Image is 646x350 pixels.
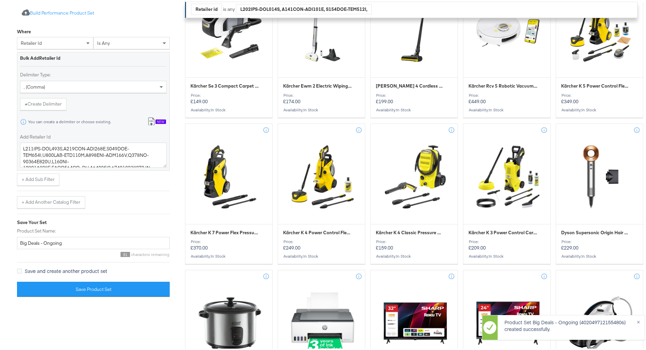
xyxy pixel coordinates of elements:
[489,106,503,111] span: in stock
[376,91,453,103] p: £199.00
[376,228,445,234] span: Kärcher K 4 Classic Pressure Washer
[191,2,222,13] div: Retailer id
[20,96,67,109] button: +Create Delimiter
[561,228,630,234] span: Dyson Supersonic Origin Hair Dryer
[561,252,638,257] div: Availability :
[155,118,166,123] div: New
[190,228,259,234] span: Kärcher K 7 Power Flex Pressure Washer
[190,238,267,249] p: £370.00
[24,82,45,88] span: , (comma)
[17,172,59,184] button: + Add Sub Filter
[561,238,638,249] p: £229.00
[222,4,236,11] div: is any
[396,106,411,111] span: in stock
[25,99,27,106] strong: +
[489,252,503,257] span: in stock
[303,252,318,257] span: in stock
[211,106,225,111] span: in stock
[283,91,360,103] p: £174.00
[468,238,545,249] p: £209.00
[25,266,107,273] span: Save and create another product set
[376,238,453,249] p: £159.00
[20,53,167,60] div: Bulk Add Retailer Id
[97,38,110,44] span: is any
[283,106,360,111] div: Availability :
[28,118,111,123] div: You can create a delimiter or choose existing.
[283,238,360,249] p: £249.00
[283,91,360,96] div: Price:
[20,132,167,139] label: Add Retailer Id
[283,252,360,257] div: Availability :
[468,91,545,103] p: £449.00
[211,252,225,257] span: in stock
[561,238,638,242] div: Price:
[20,70,167,76] label: Delimiter Type:
[17,235,170,248] input: Give your set a descriptive name
[468,238,545,242] div: Price:
[561,91,638,96] div: Price:
[236,2,371,13] div: L202IPS-DOL014S, A141CON-ADI101E, S154DOE-TEM512I, U368LAB-ETD767M, A107ENI-ADM703V, Q135NO-63638...
[283,228,352,234] span: Kärcher K 4 Power Control Flex Home Pressure Washer
[376,238,453,242] div: Price:
[190,91,267,103] p: £149.00
[17,5,99,18] button: Build Performance Product Set
[376,81,445,88] span: Kärcher Vc 4 Cordless Vacuum Cleaner
[17,226,170,233] label: Product Set Name:
[190,252,267,257] div: Availability :
[376,252,453,257] div: Availability :
[468,91,545,96] div: Price:
[190,106,267,111] div: Availability :
[303,106,318,111] span: in stock
[17,27,31,33] div: Where
[582,106,596,111] span: in stock
[468,252,545,257] div: Availability :
[283,81,352,88] span: Kärcher Ewm 2 Electric Wiping Mop Hard Floor Cleaner
[376,106,453,111] div: Availability :
[190,91,267,96] div: Price:
[17,218,170,224] div: Save Your Set
[143,114,171,127] button: New
[283,238,360,242] div: Price:
[468,228,537,234] span: Kärcher K 3 Power Control Car Home Pressure Washer
[121,250,130,255] span: 81
[17,250,170,255] div: characters remaining
[190,238,267,242] div: Price:
[561,81,630,88] span: Kärcher K 5 Power Control Flex Car Home Pressure Washer
[17,280,170,295] button: Save Product Set
[17,195,85,207] button: + Add Another Catalog Filter
[190,81,259,88] span: Kärcher Se 3 Compact Carpet Cleaner
[468,81,537,88] span: Kärcher Rcv 5 Robotic Vacuum Cleaner
[376,91,453,96] div: Price:
[582,252,596,257] span: in stock
[20,141,167,166] textarea: L211IPS-DOL493S,A219CON-ADI268E,S049DOE-TEM654I,U800LAB-ETD110M,A898ENI-ADM166V,Q378NO-90364E820U...
[21,38,42,44] span: retailer id
[632,314,645,326] button: ×
[561,106,638,111] div: Availability :
[561,91,638,103] p: £349.00
[468,106,545,111] div: Availability :
[396,252,411,257] span: in stock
